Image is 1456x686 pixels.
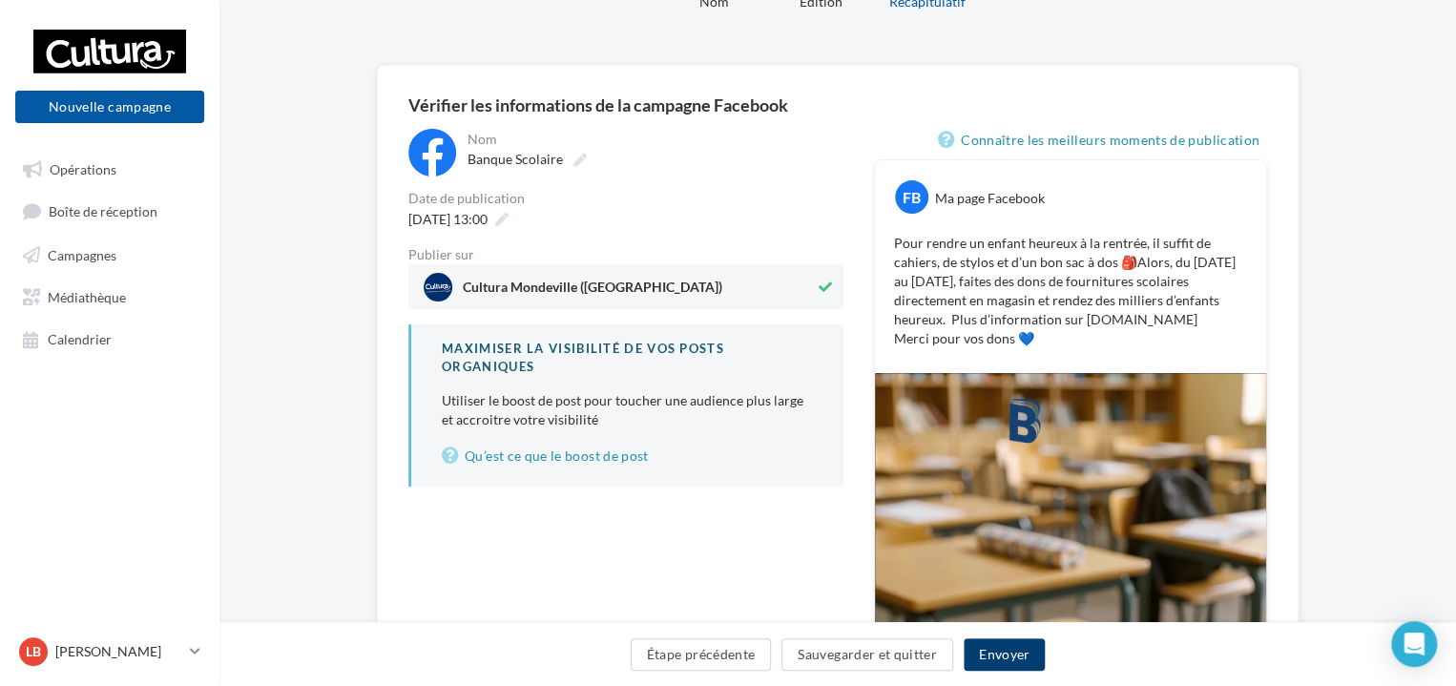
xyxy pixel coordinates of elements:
a: Campagnes [11,237,208,271]
button: Étape précédente [631,638,772,671]
span: Cultura Mondeville ([GEOGRAPHIC_DATA]) [463,281,722,301]
a: Opérations [11,151,208,185]
div: Date de publication [408,192,843,205]
a: Qu’est ce que le boost de post [442,445,813,468]
div: FB [895,180,928,214]
span: Boîte de réception [49,203,157,219]
a: LB [PERSON_NAME] [15,634,204,670]
button: Envoyer [964,638,1045,671]
span: Campagnes [48,246,116,262]
p: [PERSON_NAME] [55,642,182,661]
div: Publier sur [408,248,843,261]
button: Nouvelle campagne [15,91,204,123]
div: Open Intercom Messenger [1391,621,1437,667]
span: LB [26,642,41,661]
span: Banque Scolaire [468,151,563,167]
div: Maximiser la visibilité de vos posts organiques [442,340,813,375]
a: Calendrier [11,321,208,355]
span: Calendrier [48,331,112,347]
a: Boîte de réception [11,193,208,228]
div: Nom [468,133,840,146]
p: Utiliser le boost de post pour toucher une audience plus large et accroitre votre visibilité [442,391,813,429]
a: Médiathèque [11,279,208,313]
p: Pour rendre un enfant heureux à la rentrée, il suffit de cahiers, de stylos et d’un bon sac à dos... [894,234,1247,348]
div: Ma page Facebook [935,189,1045,208]
span: [DATE] 13:00 [408,211,488,227]
div: Vérifier les informations de la campagne Facebook [408,96,1267,114]
button: Sauvegarder et quitter [781,638,953,671]
span: Opérations [50,160,116,177]
span: Médiathèque [48,288,126,304]
a: Connaître les meilleurs moments de publication [938,129,1267,152]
